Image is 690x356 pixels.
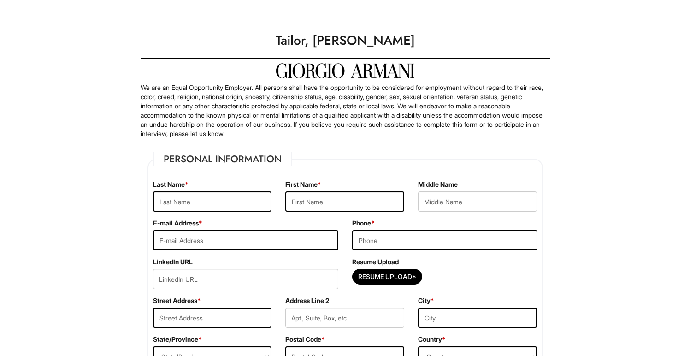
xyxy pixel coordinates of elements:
label: First Name [285,180,321,189]
label: Middle Name [418,180,458,189]
label: Postal Code [285,335,325,344]
p: We are an Equal Opportunity Employer. All persons shall have the opportunity to be considered for... [141,83,550,138]
input: Middle Name [418,191,537,212]
label: E-mail Address [153,219,202,228]
label: City [418,296,434,305]
input: Phone [352,230,537,250]
legend: Personal Information [153,152,292,166]
input: Street Address [153,308,272,328]
label: Address Line 2 [285,296,329,305]
label: Country [418,335,446,344]
label: State/Province [153,335,202,344]
input: E-mail Address [153,230,338,250]
input: City [418,308,537,328]
label: LinkedIn URL [153,257,193,267]
button: Resume Upload*Resume Upload* [352,269,422,285]
label: Phone [352,219,375,228]
input: LinkedIn URL [153,269,338,289]
label: Last Name [153,180,189,189]
input: Last Name [153,191,272,212]
label: Street Address [153,296,201,305]
input: Apt., Suite, Box, etc. [285,308,404,328]
img: Giorgio Armani [276,63,414,78]
input: First Name [285,191,404,212]
label: Resume Upload [352,257,399,267]
h1: Tailor, [PERSON_NAME] [136,28,554,53]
